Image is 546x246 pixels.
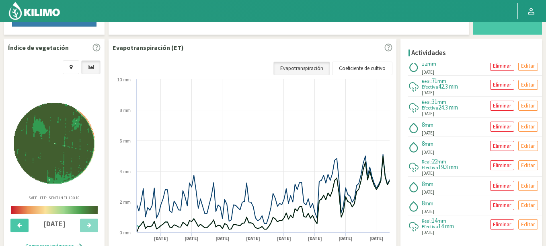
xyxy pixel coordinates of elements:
[432,217,437,224] span: 14
[422,78,432,84] span: Real:
[493,141,511,151] p: Eliminar
[518,181,538,191] button: Editar
[432,77,437,85] span: 71
[216,236,230,242] text: [DATE]
[493,181,511,190] p: Eliminar
[332,62,392,75] a: Coeficiente de cultivo
[422,159,432,165] span: Real:
[493,201,511,210] p: Eliminar
[518,219,538,229] button: Editar
[120,108,131,113] text: 8 mm
[246,236,260,242] text: [DATE]
[422,149,434,156] span: [DATE]
[490,219,514,229] button: Eliminar
[518,122,538,132] button: Editar
[518,101,538,111] button: Editar
[518,61,538,71] button: Editar
[437,77,446,85] span: mm
[422,223,438,229] span: Efectiva
[521,161,535,170] p: Editar
[518,160,538,170] button: Editar
[521,61,535,70] p: Editar
[490,200,514,210] button: Eliminar
[493,80,511,89] p: Eliminar
[427,60,436,67] span: mm
[438,103,458,111] span: 24.3 mm
[422,164,438,170] span: Efectiva
[437,217,446,224] span: mm
[14,103,94,184] img: 7007eecb-c8a3-41f3-b5fd-ed0c470297f3_-_sentinel_-_2025-09-15.png
[369,236,384,242] text: [DATE]
[425,140,433,147] span: mm
[425,121,433,128] span: mm
[422,140,425,147] span: 8
[422,89,434,96] span: [DATE]
[411,49,446,57] h4: Actividades
[422,218,432,224] span: Real:
[521,141,535,151] p: Editar
[422,110,434,117] span: [DATE]
[120,230,131,235] text: 0 mm
[29,195,80,201] p: Satélite: Sentinel
[339,236,353,242] text: [DATE]
[33,220,76,228] h4: [DATE]
[521,201,535,210] p: Editar
[8,43,69,52] p: Índice de vegetación
[432,157,437,165] span: 22
[422,84,438,90] span: Efectiva
[490,181,514,191] button: Eliminar
[422,99,432,105] span: Real:
[521,181,535,190] p: Editar
[422,130,434,136] span: [DATE]
[493,220,511,229] p: Eliminar
[490,122,514,132] button: Eliminar
[518,80,538,90] button: Editar
[493,161,511,170] p: Eliminar
[422,199,425,207] span: 8
[154,236,168,242] text: [DATE]
[438,83,458,90] span: 42.3 mm
[422,69,434,76] span: [DATE]
[422,170,434,177] span: [DATE]
[521,122,535,131] p: Editar
[425,180,433,188] span: mm
[493,61,511,70] p: Eliminar
[438,163,458,171] span: 19.3 mm
[422,208,434,215] span: [DATE]
[120,200,131,205] text: 2 mm
[521,80,535,89] p: Editar
[490,141,514,151] button: Eliminar
[308,236,322,242] text: [DATE]
[490,160,514,170] button: Eliminar
[422,229,434,236] span: [DATE]
[422,121,425,128] span: 8
[422,105,438,111] span: Efectiva
[518,200,538,210] button: Editar
[422,189,434,196] span: [DATE]
[120,139,131,143] text: 6 mm
[437,98,446,105] span: mm
[422,180,425,188] span: 8
[185,236,199,242] text: [DATE]
[277,236,291,242] text: [DATE]
[432,98,437,105] span: 31
[521,220,535,229] p: Editar
[273,62,330,75] a: Evapotranspiración
[490,101,514,111] button: Eliminar
[438,222,454,230] span: 14 mm
[113,43,184,52] p: Evapotranspiración (ET)
[437,158,446,165] span: mm
[11,206,98,214] img: scale
[120,169,131,174] text: 4 mm
[490,61,514,71] button: Eliminar
[425,200,433,207] span: mm
[8,1,61,21] img: Kilimo
[490,80,514,90] button: Eliminar
[493,122,511,131] p: Eliminar
[518,141,538,151] button: Editar
[521,101,535,110] p: Editar
[68,195,80,201] span: 10X10
[422,60,427,67] span: 12
[117,77,131,82] text: 10 mm
[493,101,511,110] p: Eliminar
